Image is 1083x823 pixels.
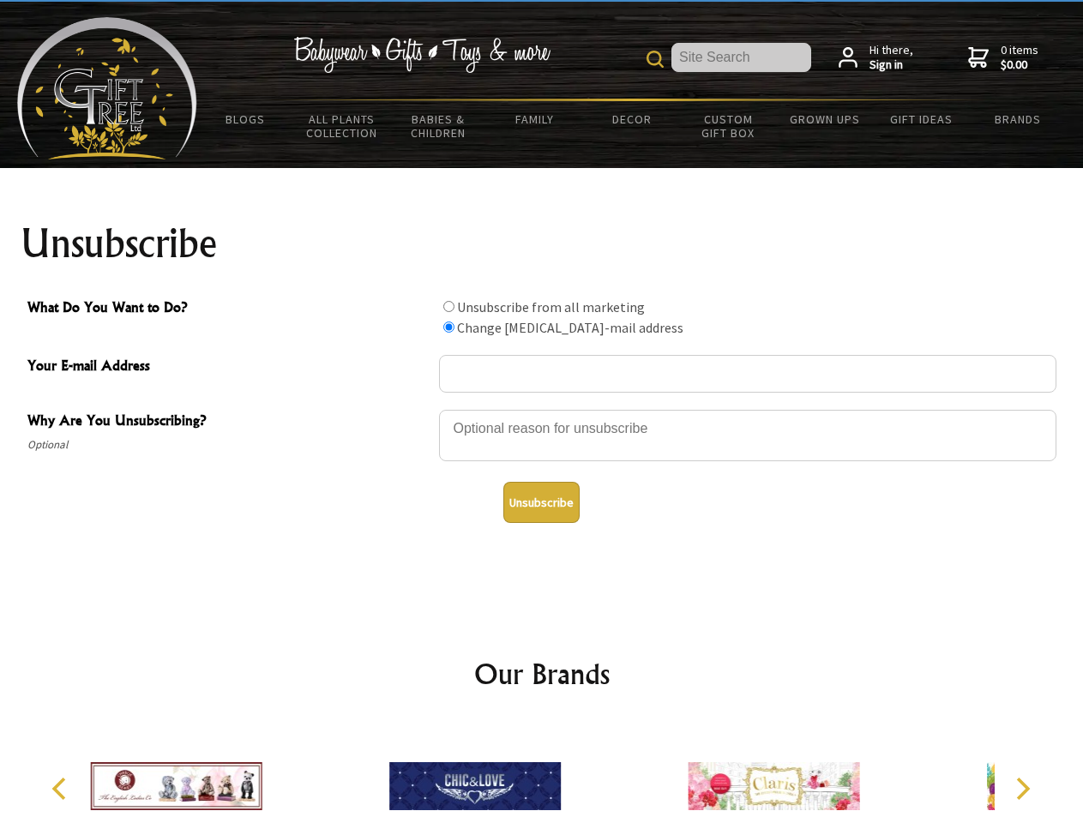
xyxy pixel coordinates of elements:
h2: Our Brands [34,653,1050,694]
img: Babywear - Gifts - Toys & more [293,37,551,73]
input: Site Search [671,43,811,72]
a: Hi there,Sign in [839,43,913,73]
input: Your E-mail Address [439,355,1056,393]
span: Hi there, [869,43,913,73]
label: Change [MEDICAL_DATA]-mail address [457,319,683,336]
label: Unsubscribe from all marketing [457,298,645,315]
button: Previous [43,770,81,808]
h1: Unsubscribe [21,223,1063,264]
input: What Do You Want to Do? [443,321,454,333]
a: All Plants Collection [294,101,391,151]
a: Decor [583,101,680,137]
img: product search [647,51,664,68]
button: Next [1003,770,1041,808]
a: Gift Ideas [873,101,970,137]
span: 0 items [1001,42,1038,73]
strong: Sign in [869,57,913,73]
span: What Do You Want to Do? [27,297,430,321]
input: What Do You Want to Do? [443,301,454,312]
a: Brands [970,101,1067,137]
a: Custom Gift Box [680,101,777,151]
img: Babyware - Gifts - Toys and more... [17,17,197,159]
span: Your E-mail Address [27,355,430,380]
a: BLOGS [197,101,294,137]
textarea: Why Are You Unsubscribing? [439,410,1056,461]
a: 0 items$0.00 [968,43,1038,73]
button: Unsubscribe [503,482,580,523]
a: Babies & Children [390,101,487,151]
strong: $0.00 [1001,57,1038,73]
span: Optional [27,435,430,455]
a: Grown Ups [776,101,873,137]
span: Why Are You Unsubscribing? [27,410,430,435]
a: Family [487,101,584,137]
